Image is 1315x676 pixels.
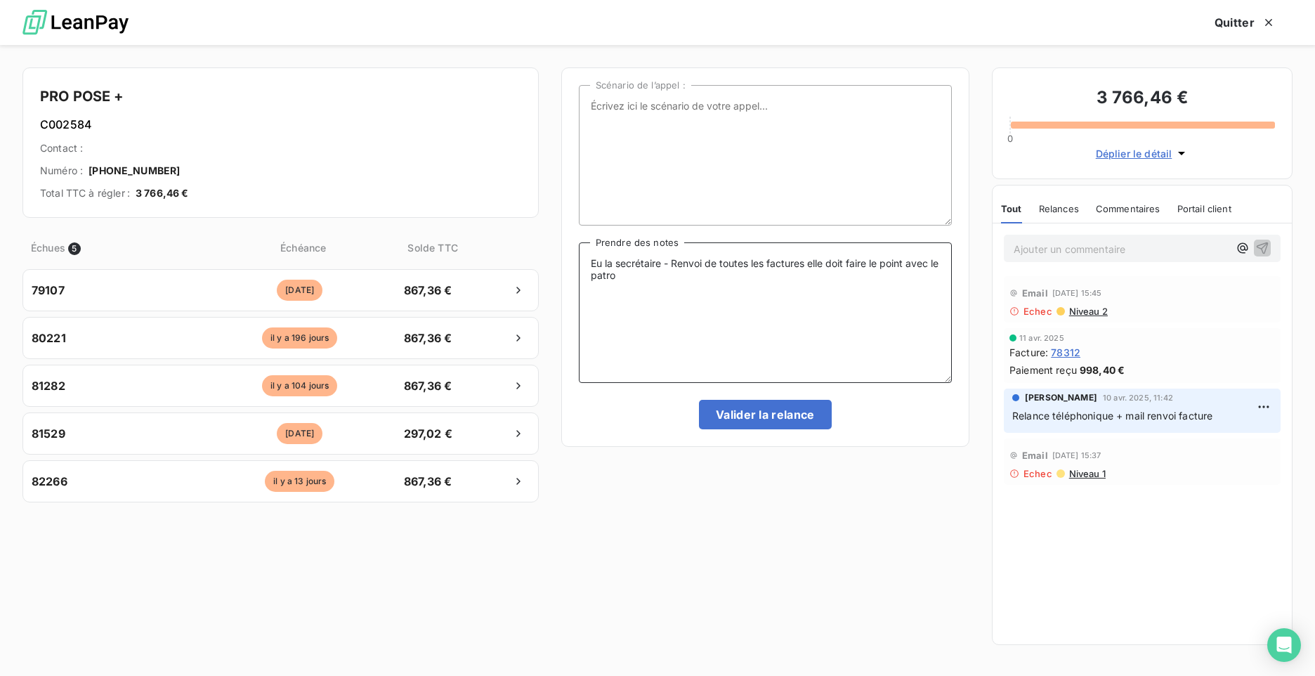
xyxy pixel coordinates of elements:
button: Déplier le détail [1092,145,1193,162]
h4: PRO POSE + [40,85,521,108]
span: 81282 [32,377,65,394]
span: [DATE] 15:37 [1052,451,1101,460]
span: 5 [68,242,81,255]
span: [PERSON_NAME] [1025,391,1097,404]
span: Email [1022,287,1048,299]
span: 867,36 € [391,473,465,490]
span: 78312 [1051,345,1080,360]
h6: C002584 [40,116,521,133]
span: 80221 [32,330,66,346]
span: Facture : [1009,345,1048,360]
span: 867,36 € [391,377,465,394]
span: Niveau 2 [1068,306,1108,317]
span: [PHONE_NUMBER] [89,164,180,178]
h3: 3 766,46 € [1009,85,1275,113]
span: Echec [1023,306,1052,317]
span: 867,36 € [391,282,465,299]
span: Portail client [1177,203,1231,214]
span: Total TTC à régler : [40,186,130,200]
span: Commentaires [1096,203,1160,214]
span: Email [1022,450,1048,461]
span: 81529 [32,425,65,442]
span: 998,40 € [1080,363,1125,377]
span: 0 [1007,133,1013,144]
textarea: Eu la secrétaire - Renvoi de toutes les factures elle doit faire le point avec le pat [579,242,952,383]
span: 867,36 € [391,330,465,346]
span: Échéance [214,240,393,255]
button: Valider la relance [699,400,832,429]
span: 3 766,46 € [136,186,189,200]
span: Echec [1023,468,1052,479]
span: [DATE] [277,423,322,444]
span: 79107 [32,282,65,299]
span: Relances [1039,203,1079,214]
span: 10 avr. 2025, 11:42 [1103,394,1173,402]
span: Tout [1001,203,1022,214]
button: Quitter [1198,8,1293,37]
span: il y a 104 jours [262,375,337,396]
span: 82266 [32,473,67,490]
span: Numéro : [40,164,83,178]
span: Niveau 1 [1068,468,1106,479]
span: Relance téléphonique + mail renvoi facture [1012,410,1212,422]
span: Solde TTC [396,240,470,255]
img: logo LeanPay [22,4,129,42]
span: 11 avr. 2025 [1019,334,1064,342]
span: Contact : [40,141,83,155]
span: 297,02 € [391,425,465,442]
span: [DATE] 15:45 [1052,289,1102,297]
span: Paiement reçu [1009,363,1077,377]
span: il y a 13 jours [265,471,334,492]
span: Déplier le détail [1096,146,1172,161]
span: il y a 196 jours [262,327,337,349]
span: [DATE] [277,280,322,301]
div: Open Intercom Messenger [1267,628,1301,662]
span: Échues [31,240,65,255]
